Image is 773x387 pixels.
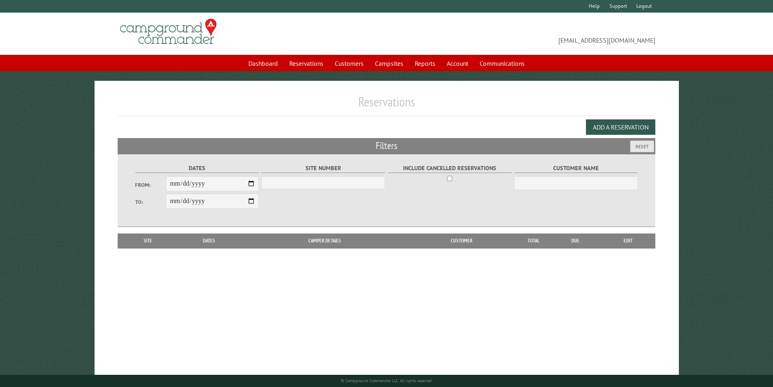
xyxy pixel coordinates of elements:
[410,56,440,71] a: Reports
[341,378,433,383] small: © Campground Commander LLC. All rights reserved.
[405,233,517,248] th: Customer
[261,164,385,173] label: Site Number
[118,16,219,48] img: Campground Commander
[586,119,655,135] button: Add a Reservation
[442,56,473,71] a: Account
[135,181,166,189] label: From:
[330,56,368,71] a: Customers
[370,56,408,71] a: Campsites
[174,233,244,248] th: Dates
[517,233,550,248] th: Total
[284,56,328,71] a: Reservations
[135,164,259,173] label: Dates
[244,233,405,248] th: Camper Details
[601,233,656,248] th: Edit
[388,164,512,173] label: Include Cancelled Reservations
[243,56,283,71] a: Dashboard
[118,138,656,154] h2: Filters
[118,94,656,116] h1: Reservations
[387,22,656,45] span: [EMAIL_ADDRESS][DOMAIN_NAME]
[135,198,166,206] label: To:
[514,164,638,173] label: Customer Name
[630,141,654,152] button: Reset
[475,56,530,71] a: Communications
[550,233,601,248] th: Due
[122,233,174,248] th: Site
